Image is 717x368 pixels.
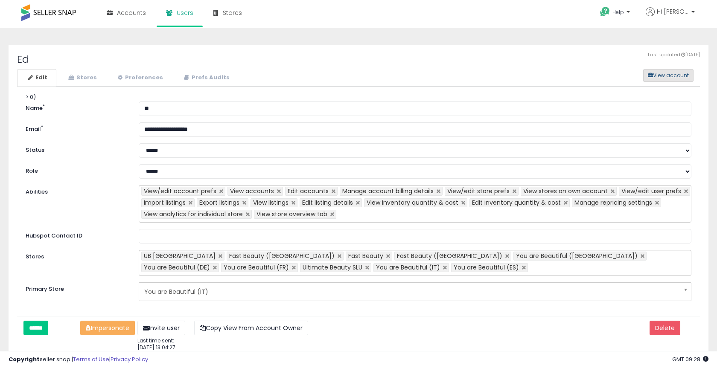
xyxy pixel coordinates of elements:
span: Edit inventory quantity & cost [472,198,561,207]
span: View store overview tab [256,210,327,218]
span: Last updated: [DATE] [648,52,700,58]
span: View inventory quantity & cost [367,198,458,207]
span: View/edit account prefs [144,187,216,195]
a: View account [637,69,650,82]
div: > 0) [17,87,700,316]
i: Get Help [600,6,610,17]
span: Ultimate Beauty SLU [303,263,362,272]
span: Fast Beauty ([GEOGRAPHIC_DATA]) [229,252,335,260]
label: Email [19,122,132,133]
span: Stores [223,9,242,17]
label: Status [19,143,132,154]
span: 2025-09-15 09:28 GMT [672,355,708,363]
span: View/edit user prefs [621,187,681,195]
span: You are Beautiful (IT) [144,284,675,299]
span: View stores on own account [523,187,608,195]
button: Invite user [137,321,185,335]
button: Copy View From Account Owner [194,321,308,335]
span: Fast Beauty ([GEOGRAPHIC_DATA]) [397,252,502,260]
div: seller snap | | [9,356,148,364]
span: Edit accounts [288,187,329,195]
a: Hi [PERSON_NAME] [646,7,695,26]
span: Accounts [117,9,146,17]
span: Users [177,9,193,17]
span: Export listings [199,198,239,207]
span: Manage repricing settings [574,198,652,207]
span: View analytics for individual store [144,210,243,218]
button: View account [643,69,694,82]
a: Prefs Audits [173,69,239,87]
span: Import listings [144,198,186,207]
span: Edit listing details [302,198,353,207]
button: Impersonate [80,321,135,335]
a: Edit [17,69,56,87]
p: Last time sent: [DATE] 13:04:27 (UTC) [137,337,181,359]
label: Hubspot Contact ID [19,229,132,240]
span: You are Beautiful ([GEOGRAPHIC_DATA]) [516,252,638,260]
a: Stores [57,69,106,87]
a: Preferences [107,69,172,87]
label: Name [19,101,132,113]
span: You are Beautiful (IT) [376,263,440,272]
button: Delete [650,321,680,335]
label: Role [19,164,132,175]
span: You are Beautiful (DE) [144,263,210,272]
a: Privacy Policy [111,355,148,363]
strong: Copyright [9,355,40,363]
a: Terms of Use [73,355,109,363]
h2: Ed [17,54,700,65]
label: Abilities [26,188,48,196]
label: Stores [19,250,132,261]
span: UB [GEOGRAPHIC_DATA] [144,252,216,260]
span: View accounts [230,187,274,195]
span: View/edit store prefs [447,187,510,195]
span: View listings [253,198,289,207]
span: You are Beautiful (FR) [224,263,289,272]
span: Hi [PERSON_NAME] [657,7,689,16]
span: Fast Beauty [348,252,383,260]
span: Help [612,9,624,16]
label: Primary Store [19,282,132,293]
span: Manage account billing details [342,187,434,195]
span: You are Beautiful (ES) [454,263,519,272]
